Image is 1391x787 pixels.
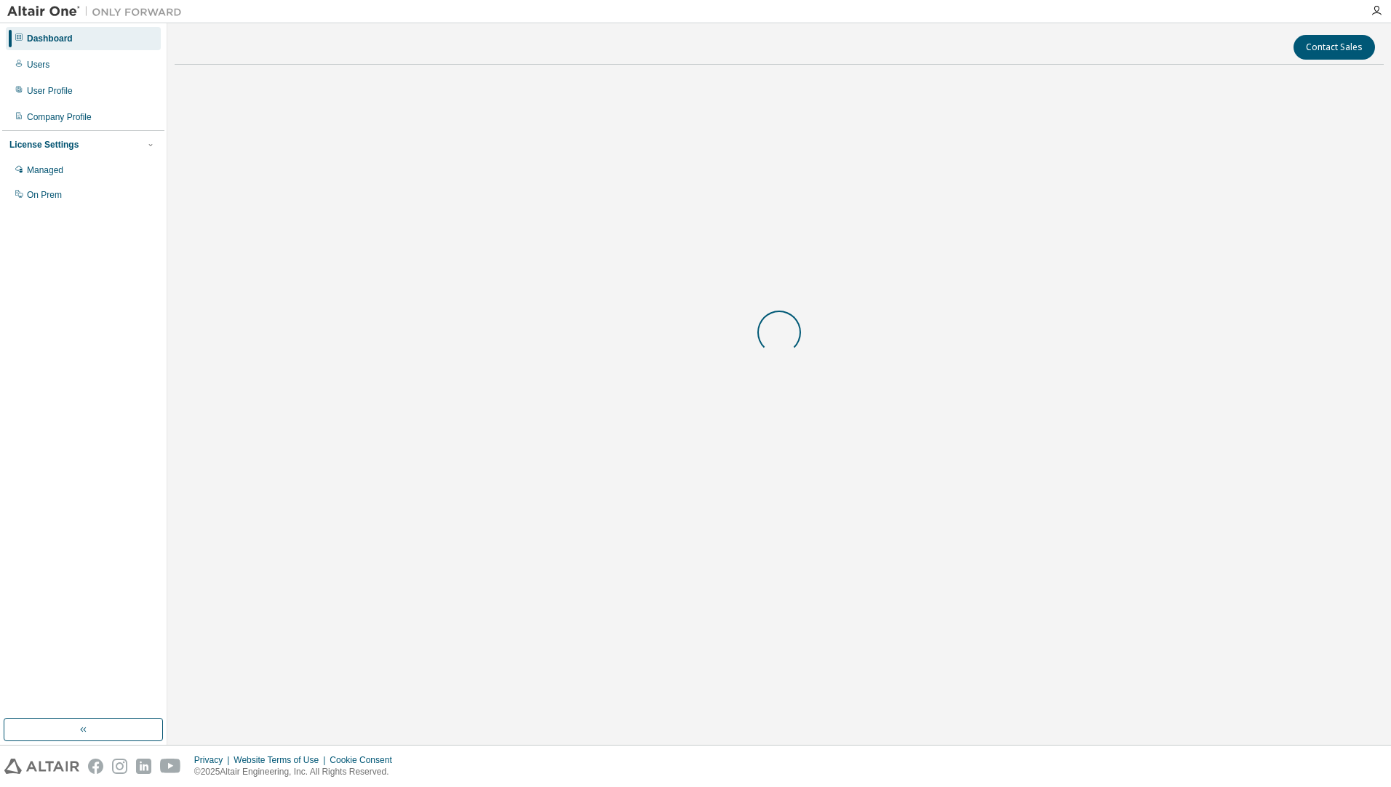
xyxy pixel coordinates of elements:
[136,759,151,774] img: linkedin.svg
[4,759,79,774] img: altair_logo.svg
[160,759,181,774] img: youtube.svg
[27,164,63,176] div: Managed
[330,754,400,766] div: Cookie Consent
[112,759,127,774] img: instagram.svg
[194,766,401,778] p: © 2025 Altair Engineering, Inc. All Rights Reserved.
[27,111,92,123] div: Company Profile
[27,59,49,71] div: Users
[27,33,73,44] div: Dashboard
[27,189,62,201] div: On Prem
[194,754,234,766] div: Privacy
[9,139,79,151] div: License Settings
[234,754,330,766] div: Website Terms of Use
[27,85,73,97] div: User Profile
[1294,35,1375,60] button: Contact Sales
[7,4,189,19] img: Altair One
[88,759,103,774] img: facebook.svg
